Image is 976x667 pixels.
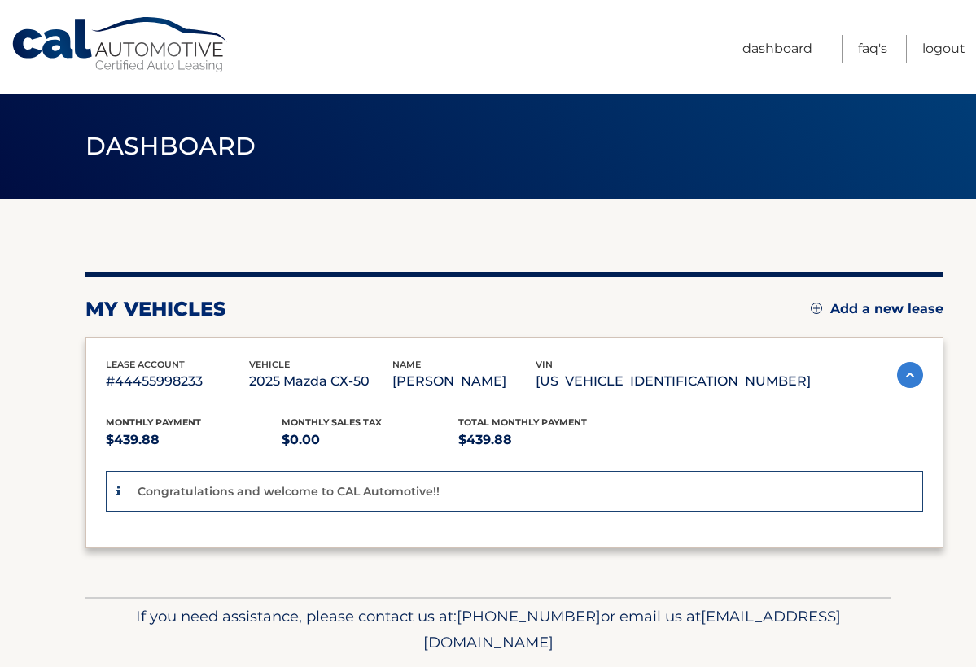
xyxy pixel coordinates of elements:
[106,370,249,393] p: #44455998233
[249,370,392,393] p: 2025 Mazda CX-50
[249,359,290,370] span: vehicle
[858,35,887,63] a: FAQ's
[11,16,230,74] a: Cal Automotive
[811,303,822,314] img: add.svg
[138,484,440,499] p: Congratulations and welcome to CAL Automotive!!
[392,370,536,393] p: [PERSON_NAME]
[106,416,201,428] span: Monthly Payment
[282,429,458,451] p: $0.00
[282,416,382,428] span: Monthly sales Tax
[811,301,943,317] a: Add a new lease
[423,607,841,652] span: [EMAIL_ADDRESS][DOMAIN_NAME]
[96,604,881,656] p: If you need assistance, please contact us at: or email us at
[922,35,965,63] a: Logout
[85,131,256,161] span: Dashboard
[85,297,226,321] h2: my vehicles
[106,359,185,370] span: lease account
[742,35,812,63] a: Dashboard
[106,429,282,451] p: $439.88
[457,607,601,626] span: [PHONE_NUMBER]
[392,359,421,370] span: name
[536,370,811,393] p: [US_VEHICLE_IDENTIFICATION_NUMBER]
[536,359,553,370] span: vin
[458,416,587,428] span: Total Monthly Payment
[458,429,635,451] p: $439.88
[897,362,923,388] img: accordion-active.svg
